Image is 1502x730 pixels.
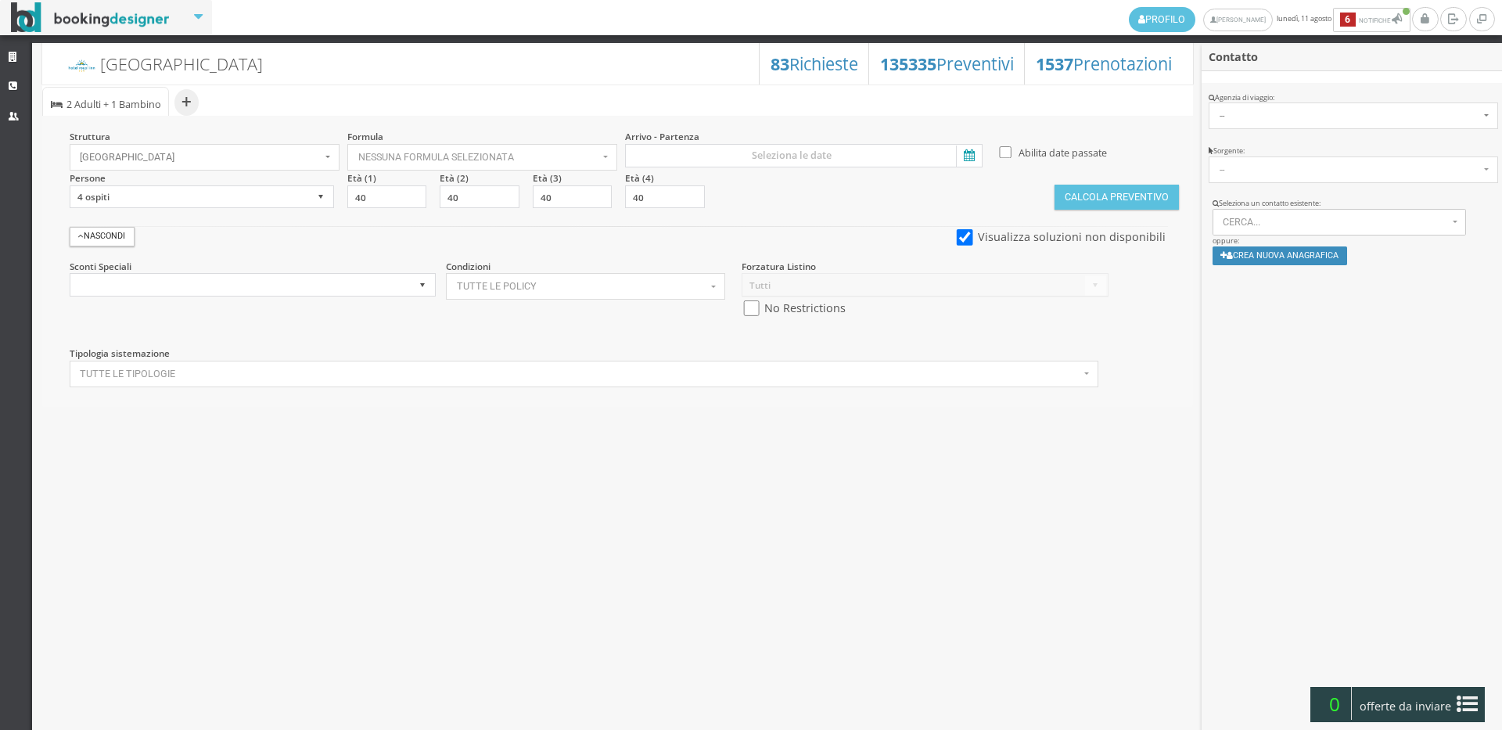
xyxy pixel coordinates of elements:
[1209,156,1498,183] button: --
[1213,209,1467,236] button: Cerca...
[1129,7,1412,32] span: lunedì, 11 agosto
[1209,146,1495,156] div: Sorgente:
[1209,102,1498,129] button: --
[1355,694,1457,719] span: offerte da inviare
[1129,7,1195,32] a: Profilo
[11,2,170,33] img: BookingDesigner.com
[1213,199,1492,209] div: Seleziona un contatto esistente:
[1220,164,1480,175] span: --
[1223,217,1448,228] span: Cerca...
[1340,13,1356,27] b: 6
[1209,93,1495,103] div: Agenzia di viaggio:
[1202,199,1502,275] div: oppure:
[1220,110,1480,121] span: --
[1333,8,1410,32] button: 6Notifiche
[1213,246,1348,264] button: Crea nuova anagrafica
[1209,49,1258,64] b: Contatto
[1203,9,1273,31] a: [PERSON_NAME]
[1317,687,1352,720] span: 0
